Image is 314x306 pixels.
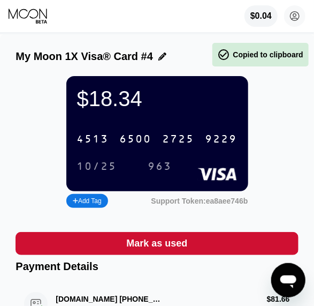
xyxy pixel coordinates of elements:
iframe: Button to launch messaging window [271,263,305,297]
div: Add Tag [66,194,108,208]
div: Support Token: ea8aee746b [151,197,248,205]
div: 963 [148,161,172,173]
div: Add Tag [73,197,102,205]
div: 9229 [205,133,238,146]
div: $18.34 [77,87,238,111]
div: 4513650027259229 [71,128,244,150]
span:  [218,48,231,61]
div: 4513 [77,133,109,146]
div: My Moon 1X Visa® Card #4 [16,50,153,63]
div: 10/25 [77,161,117,173]
div: Support Token:ea8aee746b [151,197,248,205]
div: Copied to clipboard [218,48,303,61]
div: 963 [140,158,180,175]
div: $0.04 [250,11,272,21]
div: 2725 [163,133,195,146]
div: Mark as used [126,237,187,250]
div: 6500 [120,133,152,146]
div: Payment Details [16,260,298,273]
div: 10/25 [69,158,125,175]
div: Mark as used [16,232,298,255]
div: $0.04 [244,5,278,27]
